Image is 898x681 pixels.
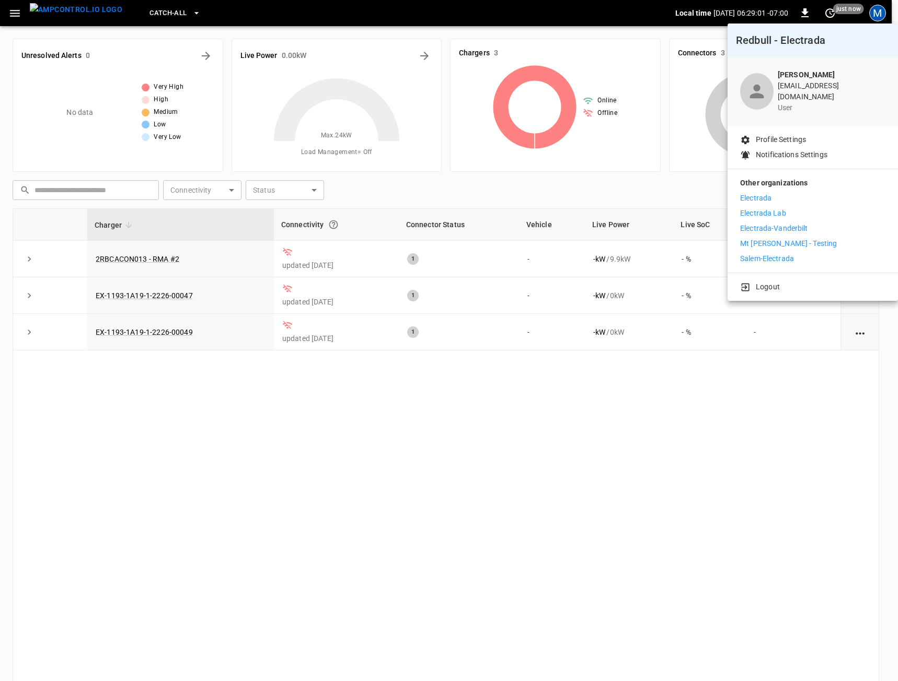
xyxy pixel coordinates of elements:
p: Notifications Settings [756,149,827,160]
p: Profile Settings [756,134,806,145]
p: user [778,102,885,113]
p: Electrada-Vanderbilt [740,223,808,234]
b: [PERSON_NAME] [778,71,835,79]
p: Electrada [740,193,772,204]
h6: Redbull - Electrada [736,32,890,49]
p: Mt [PERSON_NAME] - Testing [740,238,837,249]
p: [EMAIL_ADDRESS][DOMAIN_NAME] [778,80,885,102]
p: Other organizations [740,178,885,193]
p: Salem-Electrada [740,253,794,264]
div: profile-icon [740,73,774,110]
p: Electrada Lab [740,208,786,219]
p: Logout [756,281,780,292]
